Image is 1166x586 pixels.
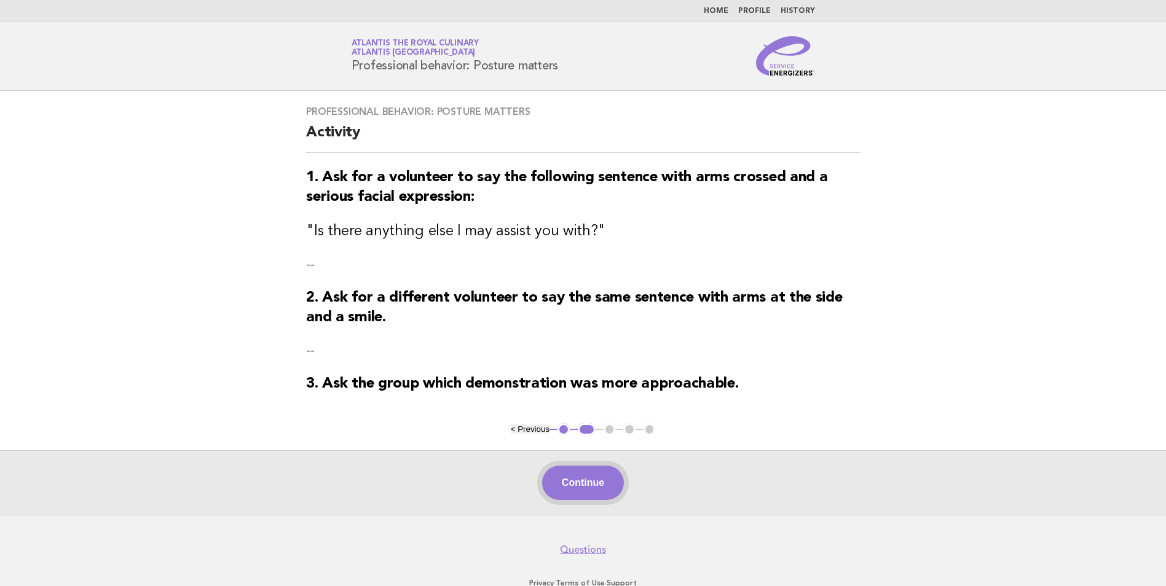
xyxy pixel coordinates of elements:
[306,106,860,118] h3: Professional behavior: Posture matters
[578,423,596,436] button: 2
[352,39,479,57] a: Atlantis the Royal CulinaryAtlantis [GEOGRAPHIC_DATA]
[542,466,624,500] button: Continue
[557,423,570,436] button: 1
[511,424,550,434] button: < Previous
[306,123,860,153] h2: Activity
[781,7,815,15] a: History
[306,222,860,241] h3: "Is there anything else I may assist you with?"
[306,342,860,359] p: --
[306,170,827,205] strong: 1. Ask for a volunteer to say the following sentence with arms crossed and a serious facial expre...
[756,36,815,76] img: Service Energizers
[352,49,476,57] span: Atlantis [GEOGRAPHIC_DATA]
[704,7,728,15] a: Home
[306,256,860,273] p: --
[560,544,606,556] a: Questions
[352,40,559,72] h1: Professional behavior: Posture matters
[738,7,771,15] a: Profile
[306,377,738,391] strong: 3. Ask the group which demonstration was more approachable.
[306,291,842,325] strong: 2. Ask for a different volunteer to say the same sentence with arms at the side and a smile.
